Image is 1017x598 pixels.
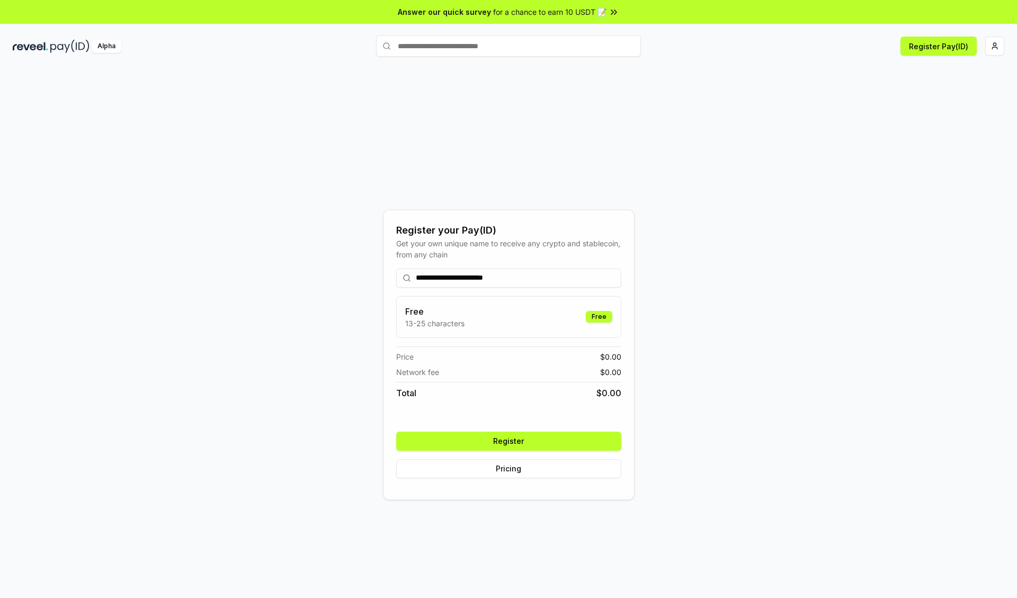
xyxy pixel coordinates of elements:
[600,367,621,378] span: $ 0.00
[92,40,121,53] div: Alpha
[405,318,465,329] p: 13-25 characters
[50,40,90,53] img: pay_id
[405,305,465,318] h3: Free
[396,351,414,362] span: Price
[13,40,48,53] img: reveel_dark
[396,238,621,260] div: Get your own unique name to receive any crypto and stablecoin, from any chain
[900,37,977,56] button: Register Pay(ID)
[396,387,416,399] span: Total
[600,351,621,362] span: $ 0.00
[398,6,491,17] span: Answer our quick survey
[396,459,621,478] button: Pricing
[493,6,606,17] span: for a chance to earn 10 USDT 📝
[396,223,621,238] div: Register your Pay(ID)
[396,432,621,451] button: Register
[586,311,612,323] div: Free
[396,367,439,378] span: Network fee
[596,387,621,399] span: $ 0.00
